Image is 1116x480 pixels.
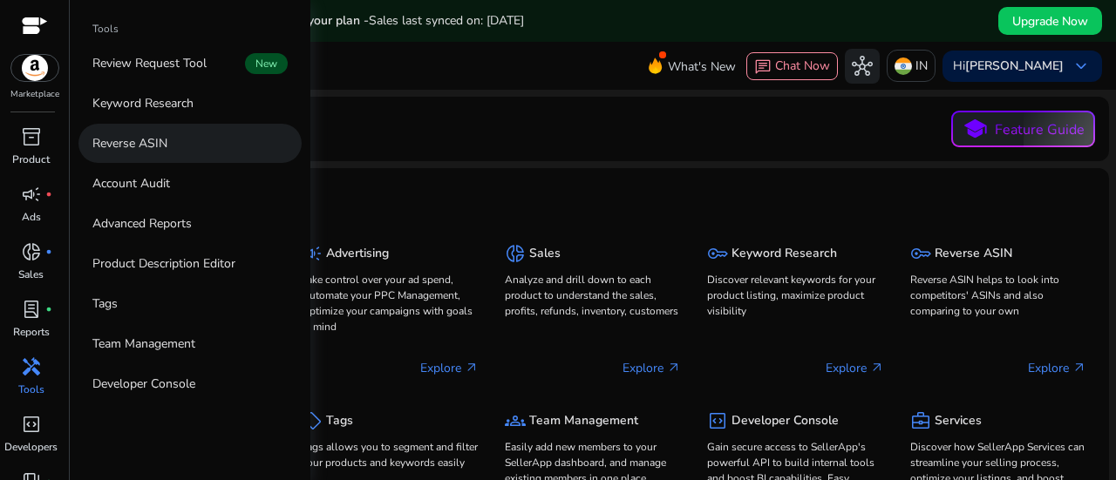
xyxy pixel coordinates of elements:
[13,324,50,340] p: Reports
[668,51,736,82] span: What's New
[732,414,839,429] h5: Developer Console
[11,55,58,81] img: amazon.svg
[21,414,42,435] span: code_blocks
[92,54,207,72] p: Review Request Tool
[953,60,1064,72] p: Hi
[826,359,884,377] p: Explore
[870,361,884,375] span: arrow_outward
[10,88,59,101] p: Marketplace
[18,267,44,282] p: Sales
[505,243,526,264] span: donut_small
[302,410,323,431] span: sell
[465,361,479,375] span: arrow_outward
[92,94,194,112] p: Keyword Research
[302,272,478,335] p: Take control over your ad spend, Automate your PPC Management, Optimize your campaigns with goals...
[965,57,1064,74] b: [PERSON_NAME]
[1012,12,1088,30] span: Upgrade Now
[92,375,195,393] p: Developer Console
[21,184,42,205] span: campaign
[852,56,873,77] span: hub
[895,57,912,75] img: in.svg
[963,117,988,142] span: school
[45,306,52,313] span: fiber_manual_record
[21,356,42,377] span: handyman
[910,272,1086,319] p: Reverse ASIN helps to look into competitors' ASINs and also comparing to your own
[1028,359,1086,377] p: Explore
[92,21,119,37] p: Tools
[935,247,1012,261] h5: Reverse ASIN
[667,361,681,375] span: arrow_outward
[910,410,931,431] span: business_center
[995,119,1085,140] p: Feature Guide
[302,243,323,264] span: campaign
[623,359,681,377] p: Explore
[935,414,982,429] h5: Services
[21,126,42,147] span: inventory_2
[505,272,681,319] p: Analyze and drill down to each product to understand the sales, profits, refunds, inventory, cust...
[92,134,167,152] p: Reverse ASIN
[420,359,479,377] p: Explore
[369,12,524,29] span: Sales last synced on: [DATE]
[505,410,526,431] span: groups
[732,247,837,261] h5: Keyword Research
[707,272,883,319] p: Discover relevant keywords for your product listing, maximize product visibility
[21,241,42,262] span: donut_small
[92,335,195,353] p: Team Management
[754,58,772,76] span: chat
[22,209,41,225] p: Ads
[951,111,1095,147] button: schoolFeature Guide
[45,248,52,255] span: fiber_manual_record
[12,152,50,167] p: Product
[92,214,192,233] p: Advanced Reports
[326,414,353,429] h5: Tags
[845,49,880,84] button: hub
[775,57,830,74] span: Chat Now
[746,52,838,80] button: chatChat Now
[45,191,52,198] span: fiber_manual_record
[915,51,928,81] p: IN
[707,410,728,431] span: code_blocks
[18,382,44,397] p: Tools
[529,247,561,261] h5: Sales
[707,243,728,264] span: key
[4,439,58,455] p: Developers
[115,14,524,29] h5: Data syncs run less frequently on your plan -
[245,53,288,74] span: New
[92,254,235,273] p: Product Description Editor
[910,243,931,264] span: key
[326,247,389,261] h5: Advertising
[302,439,478,470] p: Tags allows you to segment and filter your products and keywords easily
[21,299,42,320] span: lab_profile
[1072,361,1086,375] span: arrow_outward
[529,414,638,429] h5: Team Management
[92,174,170,193] p: Account Audit
[1071,56,1092,77] span: keyboard_arrow_down
[998,7,1102,35] button: Upgrade Now
[92,294,118,313] p: Tags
